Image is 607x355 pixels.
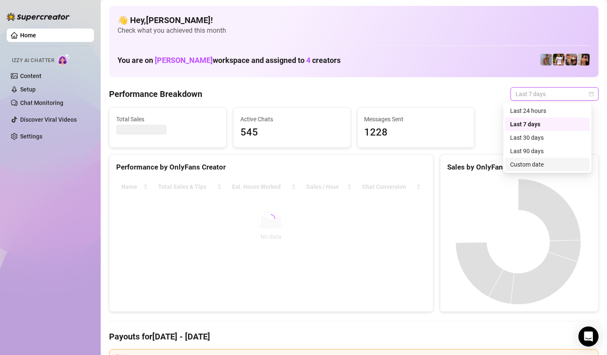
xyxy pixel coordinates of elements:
[589,91,594,97] span: calendar
[116,162,426,173] div: Performance by OnlyFans Creator
[20,32,36,39] a: Home
[117,26,590,35] span: Check what you achieved this month
[510,120,585,129] div: Last 7 days
[155,56,213,65] span: [PERSON_NAME]
[240,125,344,141] span: 545
[306,56,310,65] span: 4
[12,57,54,65] span: Izzy AI Chatter
[20,73,42,79] a: Content
[117,14,590,26] h4: 👋 Hey, [PERSON_NAME] !
[109,88,202,100] h4: Performance Breakdown
[510,160,585,169] div: Custom date
[116,115,219,124] span: Total Sales
[265,213,277,224] span: loading
[57,53,70,65] img: AI Chatter
[117,56,341,65] h1: You are on workspace and assigned to creators
[578,326,599,347] div: Open Intercom Messenger
[20,133,42,140] a: Settings
[516,88,594,100] span: Last 7 days
[109,331,599,342] h4: Payouts for [DATE] - [DATE]
[365,115,468,124] span: Messages Sent
[20,99,63,106] a: Chat Monitoring
[505,104,590,117] div: Last 24 hours
[510,133,585,142] div: Last 30 days
[20,116,77,123] a: Discover Viral Videos
[20,86,36,93] a: Setup
[553,54,565,65] img: Hector
[240,115,344,124] span: Active Chats
[565,54,577,65] img: Osvaldo
[365,125,468,141] span: 1228
[505,131,590,144] div: Last 30 days
[505,158,590,171] div: Custom date
[505,144,590,158] div: Last 90 days
[7,13,70,21] img: logo-BBDzfeDw.svg
[540,54,552,65] img: Joey
[505,117,590,131] div: Last 7 days
[578,54,590,65] img: Zach
[510,106,585,115] div: Last 24 hours
[447,162,591,173] div: Sales by OnlyFans Creator
[510,146,585,156] div: Last 90 days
